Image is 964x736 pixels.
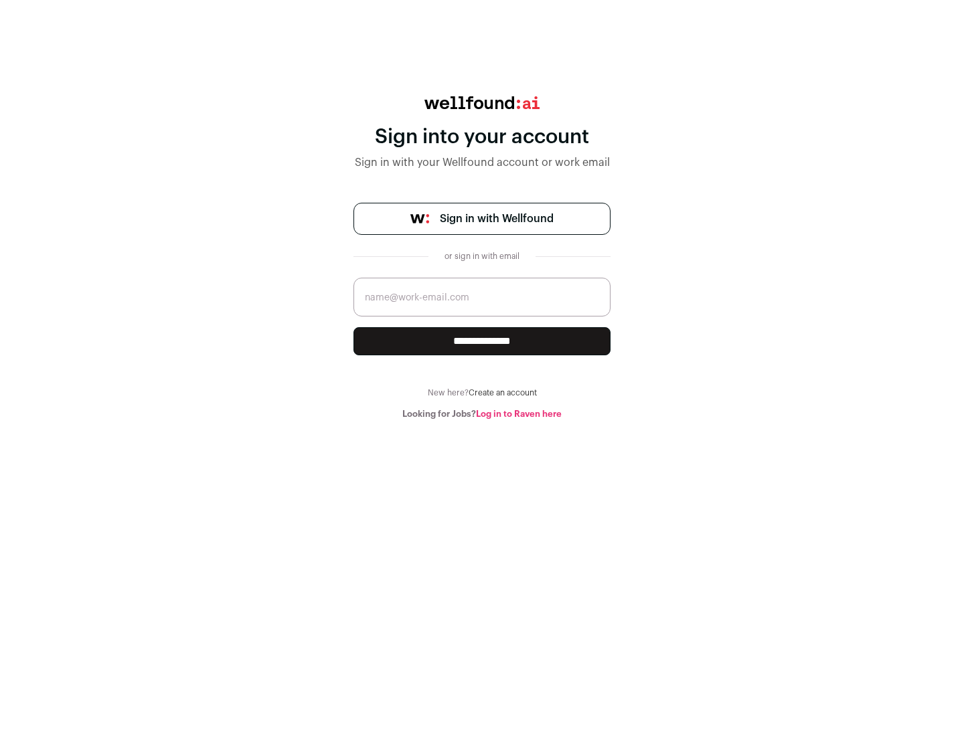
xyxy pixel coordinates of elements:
[353,387,611,398] div: New here?
[353,409,611,420] div: Looking for Jobs?
[469,389,537,397] a: Create an account
[424,96,540,109] img: wellfound:ai
[353,125,611,149] div: Sign into your account
[353,155,611,171] div: Sign in with your Wellfound account or work email
[353,203,611,235] a: Sign in with Wellfound
[440,211,554,227] span: Sign in with Wellfound
[410,214,429,223] img: wellfound-symbol-flush-black-fb3c872781a75f747ccb3a119075da62bfe97bd399995f84a933054e44a575c4.png
[353,278,611,316] input: name@work-email.com
[439,251,525,262] div: or sign in with email
[476,409,562,418] a: Log in to Raven here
